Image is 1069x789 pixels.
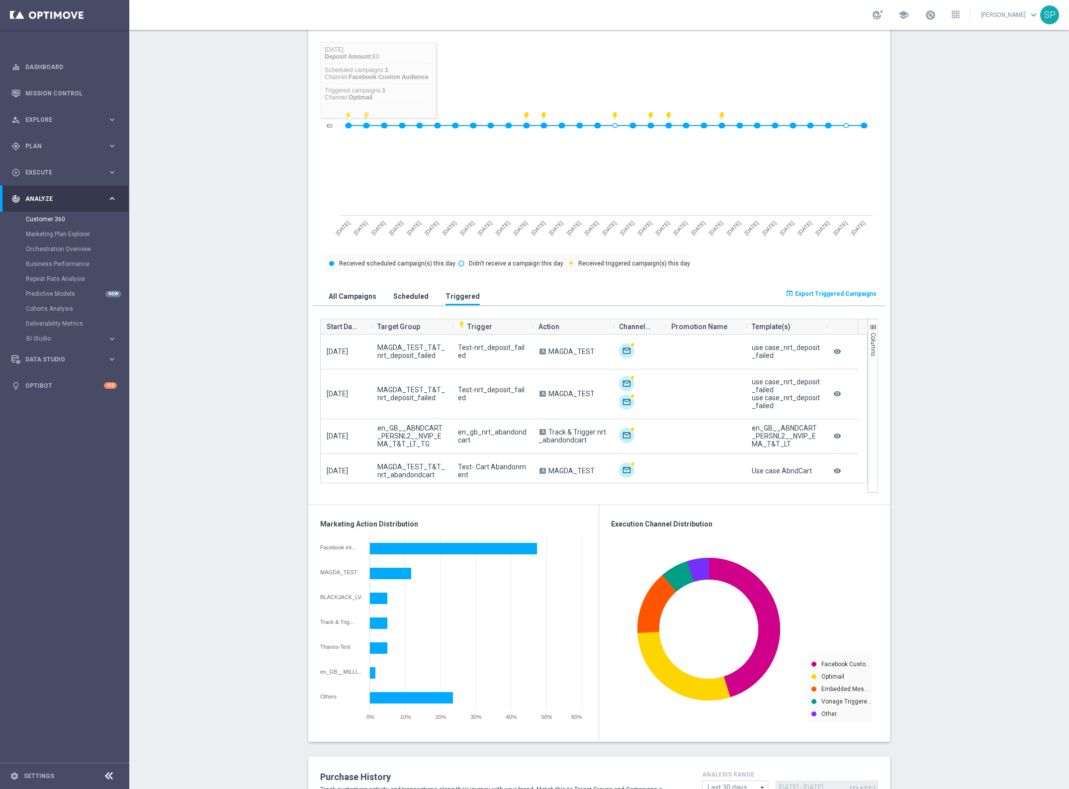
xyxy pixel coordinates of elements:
div: BLACKJACK_LV_BET5GET5 [320,594,362,600]
i: lightbulb [11,381,20,390]
h3: Triggered [445,292,480,301]
text: Embedded Mes… [821,686,869,693]
span: A [539,349,546,354]
div: Thanos-Test [320,644,362,650]
img: Optimail [619,343,635,358]
span: BI Studio [26,336,97,342]
div: BI Studio [26,336,107,342]
text: [DATE] [335,220,351,236]
div: Optimail [619,427,635,443]
div: Customer 360 [26,212,128,227]
div: use case_nrt_deposit_failed [752,344,820,359]
i: flash_on [458,321,466,329]
text: [DATE] [370,220,386,236]
span: 30% [471,714,482,720]
text: [DATE] [548,220,564,236]
a: Cohorts Analysis [26,305,103,313]
span: [DATE] [327,348,348,355]
div: Plan [11,142,107,151]
div: MAGDA_TEST [320,569,362,575]
span: 50% [541,714,552,720]
i: track_changes [11,194,20,203]
text: [DATE] [565,220,582,236]
div: use case_nrt_deposit_failed [752,394,820,410]
text: [DATE] [619,220,635,236]
span: Track & Trigger nrt_abandondcart [538,428,606,444]
text: [DATE] [743,220,760,236]
div: Dashboard [11,54,117,80]
button: All Campaigns [326,287,379,305]
h3: Marketing Action Distribution [320,520,587,528]
div: Data Studio keyboard_arrow_right [11,355,117,363]
span: [DATE] [327,467,348,475]
img: Optimail [619,375,635,391]
text: [DATE] [725,220,742,236]
span: [DATE] [327,432,348,440]
i: person_search [11,115,20,124]
div: person_search Explore keyboard_arrow_right [11,116,117,124]
span: Test-nrt_deposit_failed [458,386,527,402]
div: Mission Control [11,80,117,106]
div: use case_nrt_deposit_failed [752,378,820,394]
div: track_changes Analyze keyboard_arrow_right [11,195,117,203]
span: Start Date [327,317,357,337]
text: [DATE] [708,220,724,236]
div: Explore [11,115,107,124]
text: [DATE] [494,220,511,236]
text: [DATE] [690,220,707,236]
span: Plan [25,143,107,149]
span: MAGDA_TEST_T&T_nrt_deposit_failed [377,386,446,402]
i: remove_red_eye [832,430,842,443]
text: [DATE] [761,220,777,236]
text: [DATE] [814,220,831,236]
div: Predictive Models [26,286,128,301]
text: Vonage Triggere… [821,698,872,705]
span: Promotion Name [671,317,727,337]
div: Orchestration Overview [26,242,128,257]
text: [DATE] [424,220,440,236]
text: [DATE] [654,220,671,236]
text: Optimail [821,673,844,680]
img: Optimail [619,394,635,410]
text: Facebook Custo… [821,661,870,668]
span: Action [538,317,559,337]
div: Optimail [619,462,635,478]
span: 20% [436,714,446,720]
span: Execute [25,170,107,175]
i: open_in_browser [786,289,794,297]
div: en_GB__ABNDCART_PERSNL2__NVIP_EMA_T&T_LT [752,424,820,448]
i: play_circle_outline [11,168,20,177]
a: Mission Control [25,80,117,106]
text: [DATE] [779,220,795,236]
button: open_in_browser Export Triggered Campaigns [784,287,878,301]
div: Others [320,694,362,700]
h4: analysis range [702,771,878,778]
i: remove_red_eye [832,387,842,401]
div: equalizer Dashboard [11,63,117,71]
span: Test-nrt_deposit_failed [458,344,527,359]
div: Deliverability Metrics [26,316,128,331]
span: Export Triggered Campaigns [795,290,877,297]
button: Mission Control [11,89,117,97]
text: €0 [327,123,333,129]
span: Channel(s) [619,317,651,337]
div: BI Studio [26,331,128,346]
i: keyboard_arrow_right [107,141,117,151]
div: Use case AbndCart [752,467,812,475]
text: [DATE] [672,220,689,236]
div: Track & Trigger nrt_abandondcart [320,619,362,625]
text: [DATE] [636,220,653,236]
span: Template(s) [752,317,791,337]
div: lightbulb Optibot +10 [11,382,117,390]
a: [PERSON_NAME]keyboard_arrow_down [980,7,1040,22]
button: Triggered [443,287,482,305]
a: Business Performance [26,260,103,268]
text: [DATE] [406,220,422,236]
div: NEW [105,291,121,297]
div: Business Performance [26,257,128,271]
span: A [539,429,546,435]
div: BI Studio keyboard_arrow_right [26,335,117,343]
span: en_gb_nrt_abandondcart [458,428,527,444]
